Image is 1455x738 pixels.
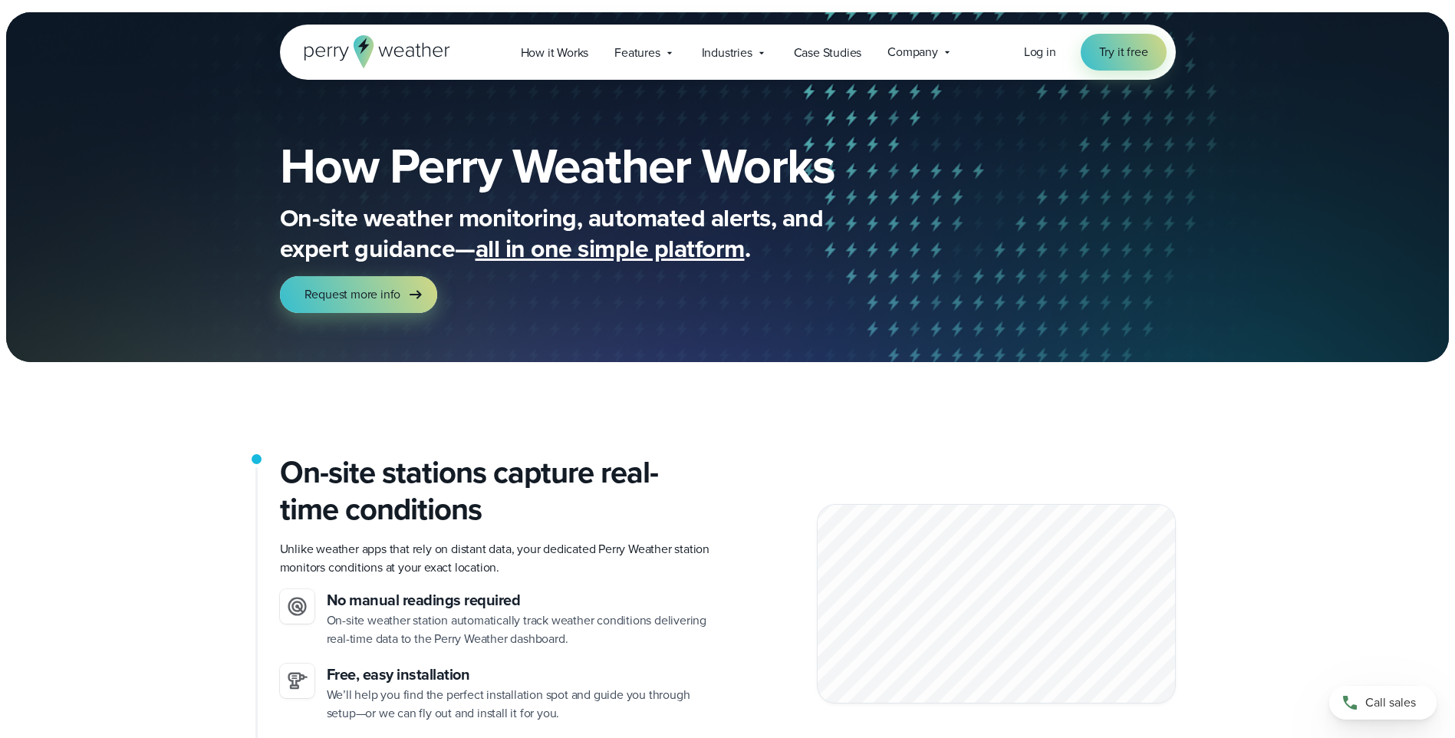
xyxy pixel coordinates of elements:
[280,276,438,313] a: Request more info
[280,141,946,190] h1: How Perry Weather Works
[476,230,745,267] span: all in one simple platform
[702,44,752,62] span: Industries
[327,589,716,611] h3: No manual readings required
[1099,43,1148,61] span: Try it free
[327,686,716,723] p: We’ll help you find the perfect installation spot and guide you through setup—or we can fly out a...
[1081,34,1167,71] a: Try it free
[794,44,862,62] span: Case Studies
[1024,43,1056,61] a: Log in
[1329,686,1437,720] a: Call sales
[614,44,660,62] span: Features
[280,454,716,528] h2: On-site stations capture real-time conditions
[887,43,938,61] span: Company
[280,203,894,264] p: On-site weather monitoring, automated alerts, and expert guidance— .
[327,611,716,648] p: On-site weather station automatically track weather conditions delivering real-time data to the P...
[327,664,716,686] h3: Free, easy installation
[280,540,716,577] p: Unlike weather apps that rely on distant data, your dedicated Perry Weather station monitors cond...
[521,44,589,62] span: How it Works
[304,285,401,304] span: Request more info
[781,37,875,68] a: Case Studies
[508,37,602,68] a: How it Works
[1365,694,1416,712] span: Call sales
